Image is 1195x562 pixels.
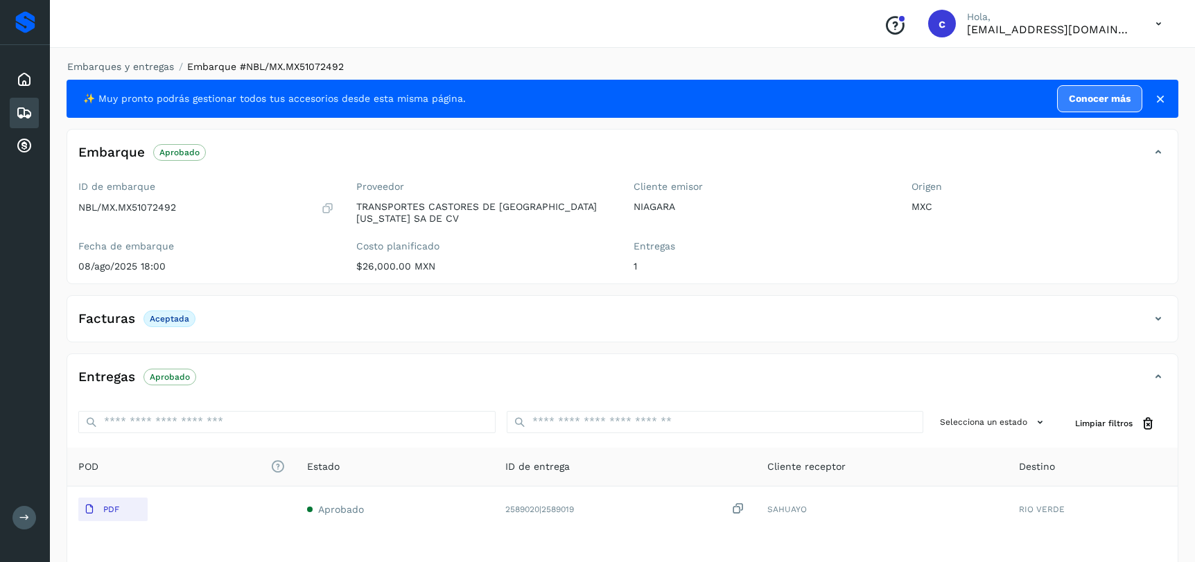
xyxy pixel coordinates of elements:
label: Origen [911,181,1167,193]
p: cuentasespeciales8_met@castores.com.mx [967,23,1133,36]
td: SAHUAYO [756,486,1008,532]
div: 2589020|2589019 [505,502,745,516]
p: Aprobado [159,148,200,157]
p: TRANSPORTES CASTORES DE [GEOGRAPHIC_DATA][US_STATE] SA DE CV [356,201,612,225]
p: PDF [103,504,119,514]
span: Embarque #NBL/MX.MX51072492 [187,61,344,72]
button: Selecciona un estado [934,411,1053,434]
h4: Entregas [78,369,135,385]
label: Entregas [634,240,889,252]
p: MXC [911,201,1167,213]
p: Hola, [967,11,1133,23]
span: Estado [307,459,340,474]
p: $26,000.00 MXN [356,261,612,272]
nav: breadcrumb [67,60,1178,74]
span: ✨ Muy pronto podrás gestionar todos tus accesorios desde esta misma página. [83,91,466,106]
span: POD [78,459,285,474]
div: Embarques [10,98,39,128]
button: Limpiar filtros [1064,411,1167,437]
p: Aprobado [150,372,190,382]
td: RIO VERDE [1008,486,1178,532]
label: Fecha de embarque [78,240,334,252]
span: Limpiar filtros [1075,417,1133,430]
span: Cliente receptor [767,459,846,474]
span: Aprobado [318,504,364,515]
p: Aceptada [150,314,189,324]
span: ID de entrega [505,459,570,474]
p: 1 [634,261,889,272]
label: Cliente emisor [634,181,889,193]
p: 08/ago/2025 18:00 [78,261,334,272]
h4: Embarque [78,145,145,161]
span: Destino [1019,459,1055,474]
a: Embarques y entregas [67,61,174,72]
div: FacturasAceptada [67,307,1178,342]
label: Proveedor [356,181,612,193]
div: EntregasAprobado [67,365,1178,400]
a: Conocer más [1057,85,1142,112]
label: ID de embarque [78,181,334,193]
label: Costo planificado [356,240,612,252]
div: EmbarqueAprobado [67,141,1178,175]
h4: Facturas [78,311,135,327]
button: PDF [78,498,148,521]
div: Inicio [10,64,39,95]
div: Cuentas por cobrar [10,131,39,161]
p: NBL/MX.MX51072492 [78,202,176,213]
p: NIAGARA [634,201,889,213]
